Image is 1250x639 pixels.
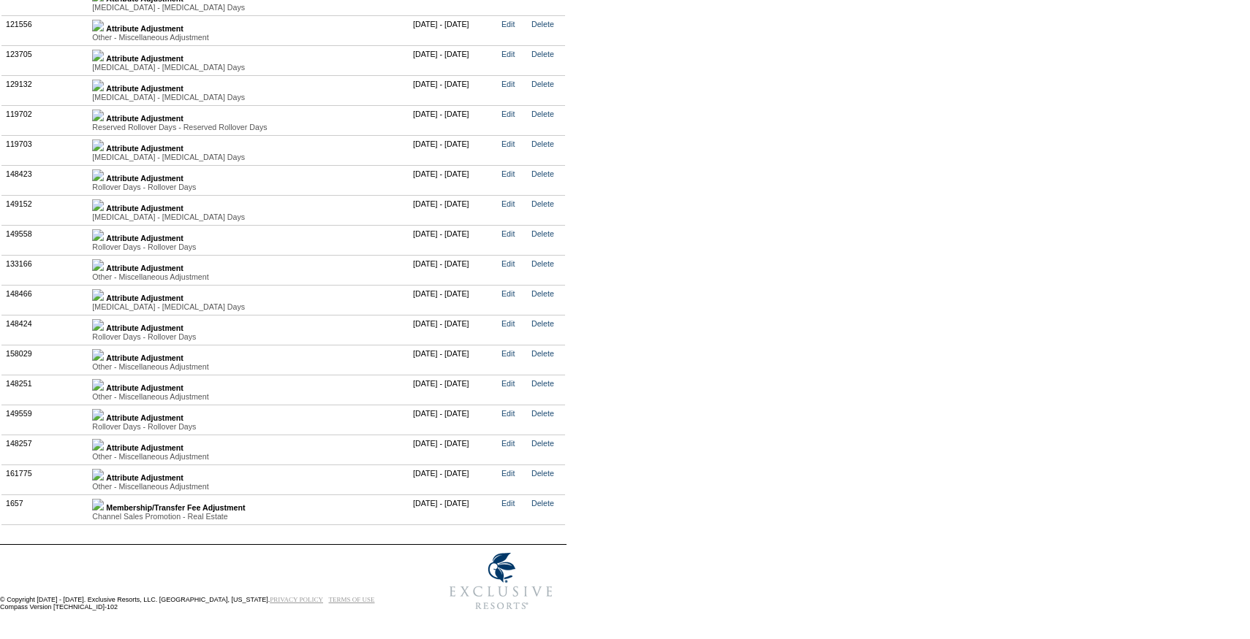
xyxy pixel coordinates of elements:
img: b_plus.gif [92,259,104,271]
td: 133166 [2,255,88,285]
div: [MEDICAL_DATA] - [MEDICAL_DATA] Days [92,63,405,72]
td: [DATE] - [DATE] [409,135,498,165]
a: Delete [531,289,554,298]
img: b_plus.gif [92,469,104,481]
img: b_plus.gif [92,50,104,61]
div: Other - Miscellaneous Adjustment [92,362,405,371]
a: Delete [531,319,554,328]
td: 149559 [2,405,88,435]
a: Edit [501,259,515,268]
a: TERMS OF USE [329,596,375,603]
b: Attribute Adjustment [106,114,183,123]
td: [DATE] - [DATE] [409,285,498,315]
div: Other - Miscellaneous Adjustment [92,482,405,491]
td: [DATE] - [DATE] [409,105,498,135]
img: b_plus.gif [92,139,104,151]
img: b_plus.gif [92,110,104,121]
div: Other - Miscellaneous Adjustment [92,272,405,281]
a: Edit [501,20,515,28]
td: 123705 [2,45,88,75]
a: Delete [531,20,554,28]
a: Edit [501,379,515,388]
a: Delete [531,139,554,148]
a: Edit [501,50,515,58]
b: Attribute Adjustment [106,144,183,153]
b: Attribute Adjustment [106,294,183,302]
a: Edit [501,499,515,508]
a: Edit [501,139,515,148]
b: Membership/Transfer Fee Adjustment [106,503,245,512]
a: PRIVACY POLICY [270,596,323,603]
b: Attribute Adjustment [106,234,183,242]
td: 121556 [2,15,88,45]
div: Other - Miscellaneous Adjustment [92,392,405,401]
img: b_plus.gif [92,169,104,181]
a: Edit [501,439,515,448]
img: b_plus.gif [92,439,104,451]
td: 148251 [2,375,88,405]
td: [DATE] - [DATE] [409,375,498,405]
div: Rollover Days - Rollover Days [92,422,405,431]
td: 119703 [2,135,88,165]
td: [DATE] - [DATE] [409,494,498,524]
b: Attribute Adjustment [106,24,183,33]
b: Attribute Adjustment [106,84,183,93]
div: [MEDICAL_DATA] - [MEDICAL_DATA] Days [92,3,405,12]
a: Edit [501,349,515,358]
div: [MEDICAL_DATA] - [MEDICAL_DATA] Days [92,213,405,221]
b: Attribute Adjustment [106,54,183,63]
div: [MEDICAL_DATA] - [MEDICAL_DATA] Days [92,153,405,161]
b: Attribute Adjustment [106,383,183,392]
td: 1657 [2,494,88,524]
a: Delete [531,259,554,268]
td: [DATE] - [DATE] [409,75,498,105]
td: 158029 [2,345,88,375]
a: Edit [501,319,515,328]
a: Edit [501,169,515,178]
a: Edit [501,469,515,478]
a: Delete [531,469,554,478]
img: b_plus.gif [92,499,104,510]
td: 119702 [2,105,88,135]
td: [DATE] - [DATE] [409,464,498,494]
img: b_plus.gif [92,199,104,211]
div: Channel Sales Promotion - Real Estate [92,512,405,521]
td: 148424 [2,315,88,345]
a: Delete [531,439,554,448]
td: 148466 [2,285,88,315]
a: Delete [531,349,554,358]
b: Attribute Adjustment [106,413,183,422]
td: 148257 [2,435,88,464]
img: b_plus.gif [92,409,104,421]
a: Edit [501,80,515,88]
td: [DATE] - [DATE] [409,225,498,255]
td: [DATE] - [DATE] [409,255,498,285]
a: Delete [531,229,554,238]
img: b_plus.gif [92,289,104,301]
td: [DATE] - [DATE] [409,435,498,464]
div: Rollover Days - Rollover Days [92,183,405,191]
td: 149152 [2,195,88,225]
td: 161775 [2,464,88,494]
img: b_plus.gif [92,379,104,391]
div: [MEDICAL_DATA] - [MEDICAL_DATA] Days [92,302,405,311]
td: [DATE] - [DATE] [409,345,498,375]
td: [DATE] - [DATE] [409,195,498,225]
a: Delete [531,499,554,508]
a: Delete [531,379,554,388]
a: Delete [531,80,554,88]
a: Edit [501,409,515,418]
b: Attribute Adjustment [106,204,183,213]
a: Delete [531,169,554,178]
a: Delete [531,50,554,58]
img: b_plus.gif [92,229,104,241]
a: Edit [501,199,515,208]
td: [DATE] - [DATE] [409,165,498,195]
td: [DATE] - [DATE] [409,405,498,435]
a: Delete [531,409,554,418]
a: Edit [501,289,515,298]
b: Attribute Adjustment [106,174,183,183]
b: Attribute Adjustment [106,473,183,482]
td: [DATE] - [DATE] [409,315,498,345]
div: Other - Miscellaneous Adjustment [92,33,405,42]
